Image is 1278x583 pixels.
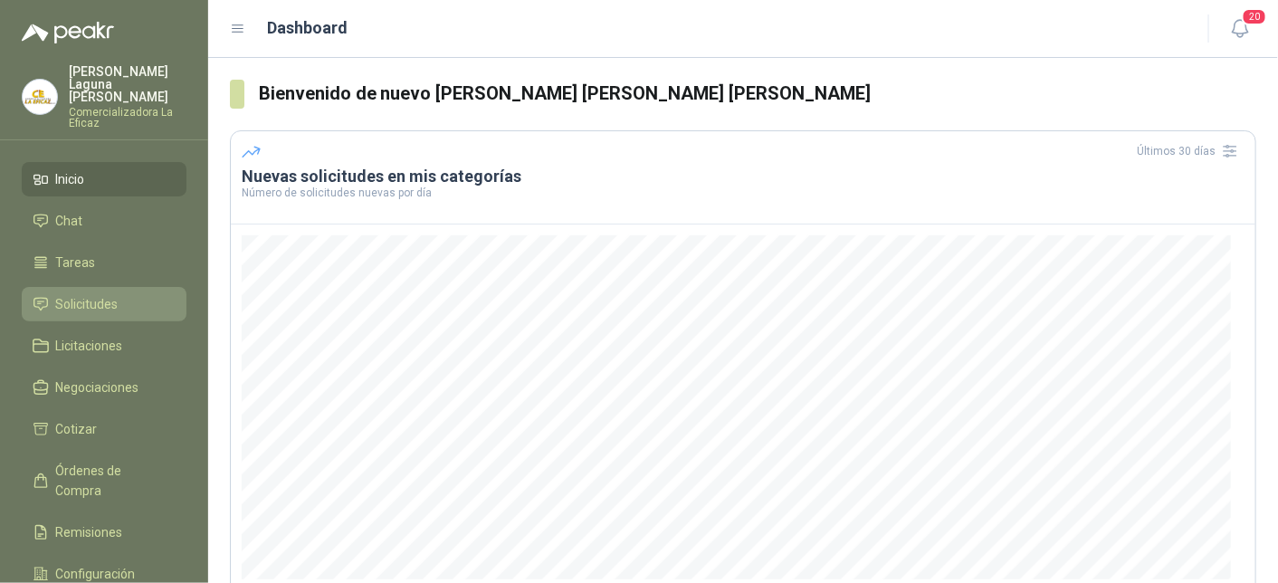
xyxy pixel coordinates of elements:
span: Tareas [56,253,96,272]
span: 20 [1242,8,1267,25]
img: Company Logo [23,80,57,114]
p: Número de solicitudes nuevas por día [242,187,1245,198]
a: Órdenes de Compra [22,454,186,508]
img: Logo peakr [22,22,114,43]
a: Inicio [22,162,186,196]
span: Órdenes de Compra [56,461,169,501]
span: Cotizar [56,419,98,439]
h3: Bienvenido de nuevo [PERSON_NAME] [PERSON_NAME] [PERSON_NAME] [259,80,1256,108]
a: Tareas [22,245,186,280]
a: Chat [22,204,186,238]
a: Negociaciones [22,370,186,405]
h1: Dashboard [268,15,348,41]
span: Chat [56,211,83,231]
span: Licitaciones [56,336,123,356]
p: [PERSON_NAME] Laguna [PERSON_NAME] [69,65,186,103]
a: Remisiones [22,515,186,550]
a: Cotizar [22,412,186,446]
h3: Nuevas solicitudes en mis categorías [242,166,1245,187]
a: Licitaciones [22,329,186,363]
span: Solicitudes [56,294,119,314]
div: Últimos 30 días [1137,137,1245,166]
span: Negociaciones [56,378,139,397]
button: 20 [1224,13,1256,45]
span: Inicio [56,169,85,189]
span: Remisiones [56,522,123,542]
a: Solicitudes [22,287,186,321]
p: Comercializadora La Eficaz [69,107,186,129]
